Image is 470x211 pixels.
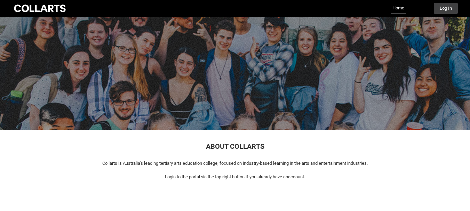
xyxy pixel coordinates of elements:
[17,173,454,180] p: Login to the portal via the top right button if you already have an
[206,142,264,151] span: ABOUT COLLARTS
[288,174,305,179] span: account.
[434,3,458,14] button: Log In
[391,3,406,14] a: Home
[17,160,454,167] p: Collarts is Australia's leading tertiary arts education college, focused on industry-based learni...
